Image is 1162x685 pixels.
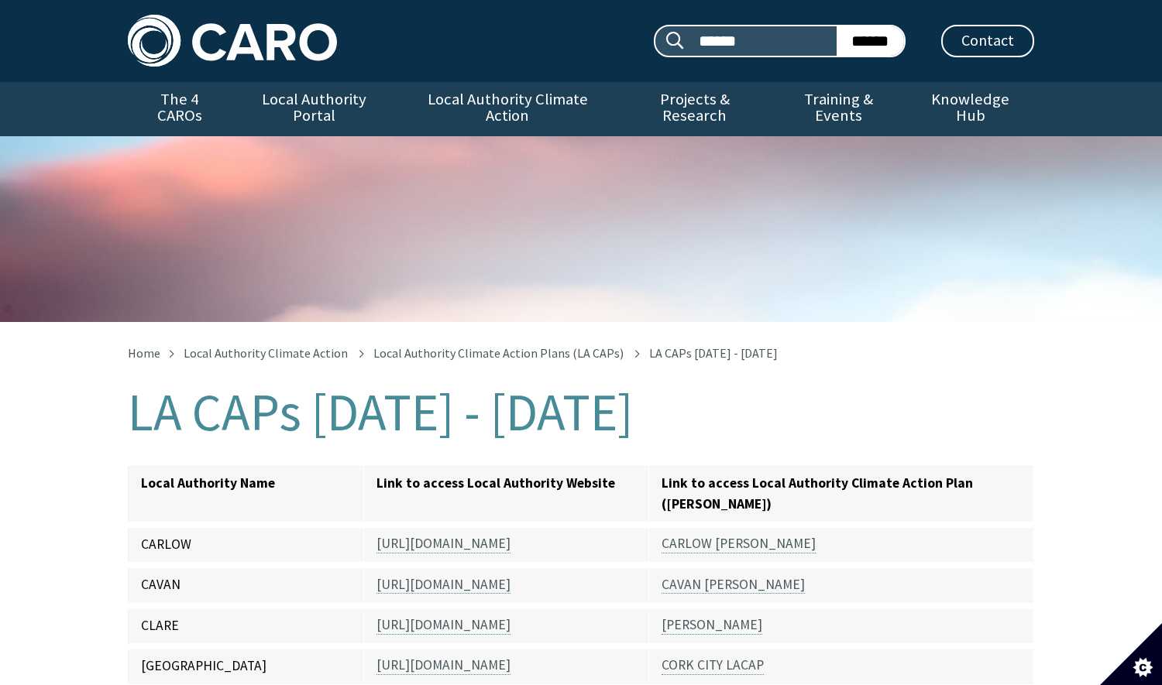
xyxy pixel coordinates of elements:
td: CLARE [129,606,364,646]
a: [URL][DOMAIN_NAME] [376,657,511,675]
a: Local Authority Climate Action Plans (LA CAPs) [373,345,624,361]
a: The 4 CAROs [128,82,231,136]
a: [URL][DOMAIN_NAME] [376,576,511,594]
a: Local Authority Climate Action [397,82,617,136]
a: [URL][DOMAIN_NAME] [376,617,511,635]
strong: Link to access Local Authority Climate Action Plan ([PERSON_NAME]) [662,474,973,512]
a: Contact [941,25,1034,57]
h1: LA CAPs [DATE] - [DATE] [128,384,1034,441]
a: [PERSON_NAME] [662,617,762,635]
a: Knowledge Hub [907,82,1034,136]
a: [URL][DOMAIN_NAME] [376,536,511,553]
a: Home [128,345,160,361]
a: Training & Events [771,82,906,136]
td: CAVAN [129,565,364,605]
a: Projects & Research [618,82,772,136]
strong: Local Authority Name [141,474,275,491]
strong: Link to access Local Authority Website [376,474,615,491]
a: CARLOW [PERSON_NAME] [662,536,816,553]
img: Caro logo [128,15,337,67]
a: Local Authority Portal [231,82,397,136]
span: LA CAPs [DATE] - [DATE] [649,345,778,361]
button: Set cookie preferences [1100,623,1162,685]
td: CARLOW [129,525,364,565]
a: CORK CITY LACAP [662,657,764,675]
a: Local Authority Climate Action [184,345,348,361]
a: CAVAN [PERSON_NAME] [662,576,805,594]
